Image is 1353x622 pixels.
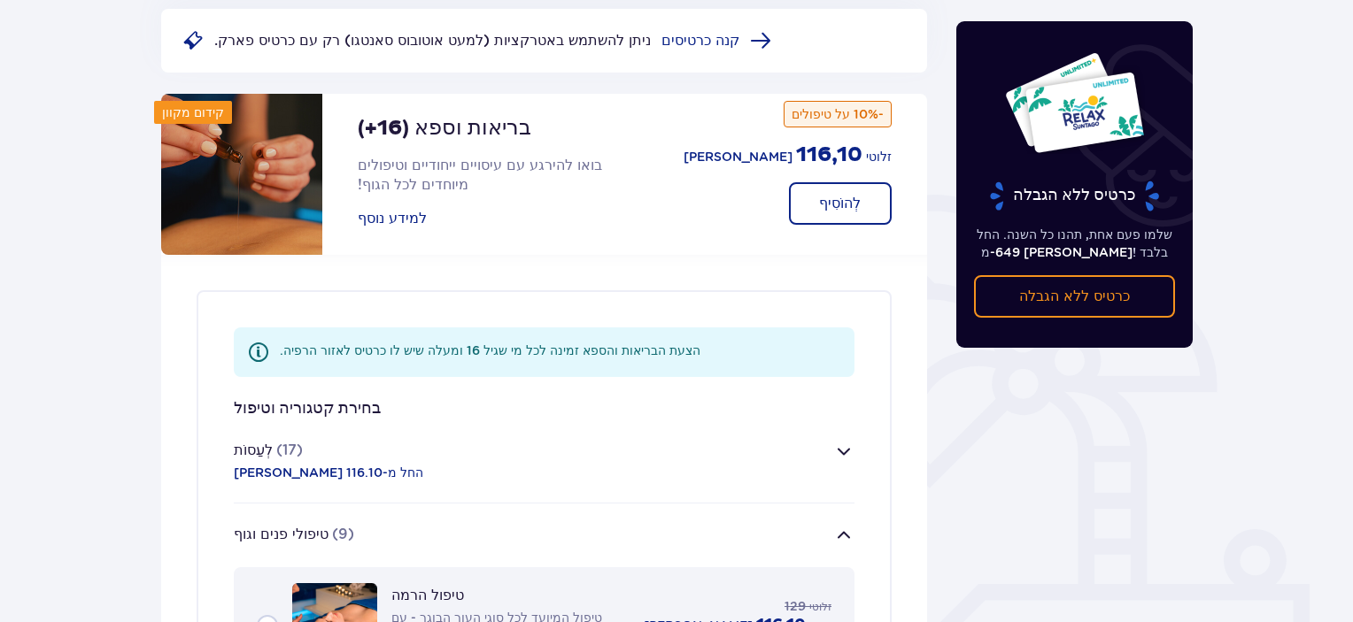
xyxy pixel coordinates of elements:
[661,34,739,48] font: קנה כרטיסים
[796,142,862,168] font: 116,10
[234,443,273,457] font: לְעַסוֹת
[234,465,423,480] font: החל מ-116.10 [PERSON_NAME]
[234,419,854,503] button: לְעַסוֹת(17)החל מ-116.10 [PERSON_NAME]
[819,196,861,211] font: לְהוֹסִיף
[1004,51,1145,154] img: שני כרטיסי כניסה לסאנטגו עם הכיתוב 'UNLIMITED RELAX', על רקע לבן עם עלים טרופיים ושמש.
[358,209,427,228] button: למידע נוסף
[974,275,1176,318] a: כרטיס ללא הגבלה
[977,227,1172,259] font: שלמו פעם אחת, תהנו כל השנה. החל מ
[809,600,831,613] font: זלוטי
[1019,289,1130,303] font: כרטיס ללא הגבלה
[332,526,354,542] font: (9)
[866,151,892,164] font: זלוטי
[990,245,1133,259] font: -649 [PERSON_NAME]
[1013,185,1136,205] font: כרטיס ללא הגבלה
[789,182,892,225] button: לְהוֹסִיף
[276,442,303,458] font: (17)
[785,599,806,613] font: 129
[792,107,884,121] font: -10% על טיפולים
[234,503,854,567] button: טיפולי פנים וגוף(9)
[358,157,602,193] font: בואו להירגע עם עיסויים ייחודיים וטיפולים מיוחדים לכל הגוף!
[684,150,792,164] font: [PERSON_NAME]
[162,105,224,119] font: קידום מקוון
[234,398,381,419] font: בחירת קטגוריה וטיפול
[214,32,651,49] font: ניתן להשתמש באטרקציות (למעט אוטובוס סאנטגו) רק עם כרטיס פארק.
[358,211,427,226] font: למידע נוסף
[161,94,322,255] img: מְשִׁיכָה
[1133,245,1168,259] font: בלבד !
[391,587,464,603] font: טיפול הרמה
[661,30,771,51] a: קנה כרטיסים
[280,343,700,357] font: הצעת הבריאות והספא זמינה לכל מי שגיל 16 ומעלה שיש לו כרטיס לאזור הרפיה.
[358,115,531,142] font: בריאות וספא (16+)
[234,527,329,541] font: טיפולי פנים וגוף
